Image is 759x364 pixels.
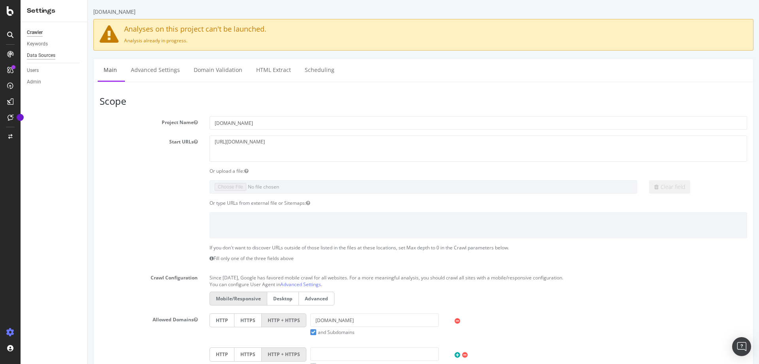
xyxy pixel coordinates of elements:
a: Domain Validation [100,59,160,81]
div: Data Sources [27,51,55,60]
div: Tooltip anchor [17,114,24,121]
label: Allowed Domains [6,313,116,323]
label: HTTPS [146,347,174,361]
a: Users [27,66,82,75]
div: Admin [27,78,41,86]
label: Desktop [179,292,211,306]
p: You can configure User Agent in . [122,281,659,288]
button: Project Name [106,119,110,126]
label: HTTP + HTTPS [174,347,219,361]
div: Or type URLs from external file or Sitemaps: [116,200,665,206]
div: Keywords [27,40,48,48]
div: Crawler [27,28,43,37]
div: Open Intercom Messenger [732,337,751,356]
label: HTTPS [146,313,174,327]
a: Keywords [27,40,82,48]
button: Start URLs [106,138,110,145]
label: Start URLs [6,136,116,145]
label: Project Name [6,116,116,126]
button: Allowed Domains [106,316,110,323]
label: Crawl Configuration [6,272,116,281]
p: If you don't want to discover URLs outside of those listed in the files at these locations, set M... [122,244,659,251]
a: Admin [27,78,82,86]
div: Users [27,66,39,75]
div: [DOMAIN_NAME] [6,8,48,16]
p: Fill only one of the three fields above [122,255,659,262]
a: Advanced Settings [193,281,233,288]
label: HTTP [122,313,146,327]
a: Advanced Settings [37,59,98,81]
textarea: [URL][DOMAIN_NAME] [122,136,659,161]
label: and Subdomains [223,329,267,336]
label: Mobile/Responsive [122,292,179,306]
label: HTTP + HTTPS [174,313,219,327]
a: Crawler [27,28,82,37]
a: Scheduling [211,59,253,81]
a: Data Sources [27,51,82,60]
a: HTML Extract [162,59,209,81]
p: Analysis already in progress. [12,37,659,44]
div: Or upload a file: [116,168,665,174]
label: HTTP [122,347,146,361]
p: Since [DATE], Google has favored mobile crawl for all websites. For a more meaningful analysis, y... [122,272,659,281]
h4: Analyses on this project can't be launched. [12,25,659,33]
h3: Scope [12,96,659,106]
div: Settings [27,6,81,15]
a: Main [10,59,35,81]
label: Advanced [211,292,247,306]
